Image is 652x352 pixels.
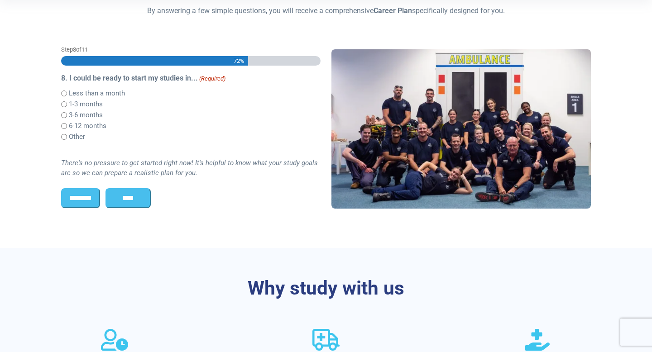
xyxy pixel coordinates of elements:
strong: Career Plan [374,6,412,15]
label: 1-3 months [69,99,103,109]
h3: Why study with us [61,277,591,300]
p: Step of [61,45,321,54]
span: (Required) [199,74,226,83]
label: 3-6 months [69,110,103,120]
legend: 8. I could be ready to start my studies in... [61,73,321,84]
span: 11 [81,46,88,53]
label: Other [69,132,85,142]
label: 6-12 months [69,121,106,131]
i: There's no pressure to get started right now! It's helpful to know what your study goals are so w... [61,159,318,177]
label: Less than a month [69,88,125,99]
span: 8 [73,46,76,53]
p: By answering a few simple questions, you will receive a comprehensive specifically designed for you. [61,5,591,16]
span: 72% [233,56,244,66]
